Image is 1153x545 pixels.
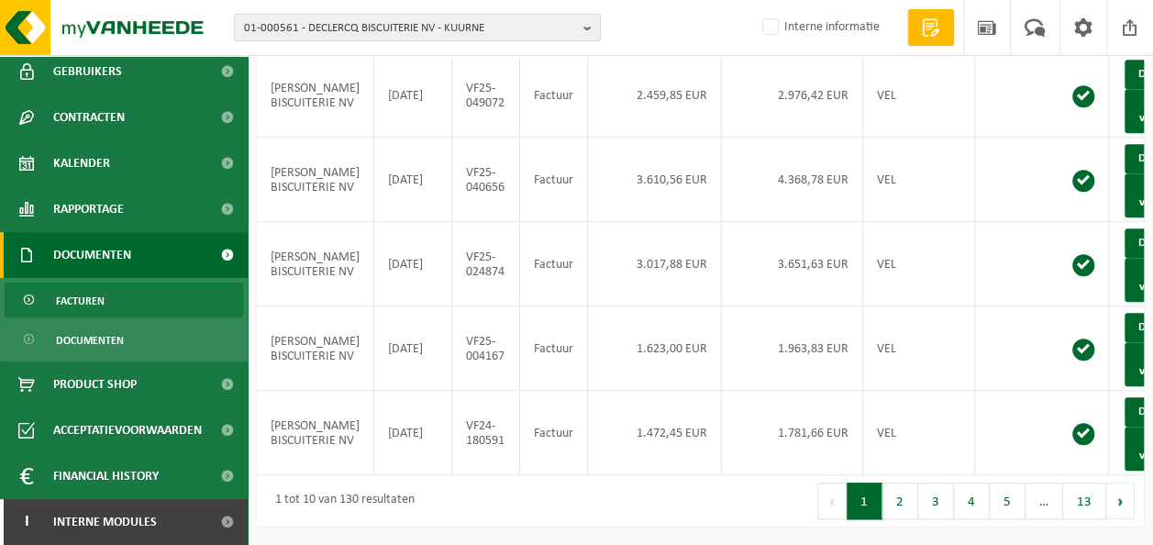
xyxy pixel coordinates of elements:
[18,499,35,545] span: I
[520,138,588,222] td: Factuur
[53,49,122,95] span: Gebruikers
[452,222,520,306] td: VF25-024874
[257,391,374,475] td: [PERSON_NAME] BISCUITERIE NV
[374,138,452,222] td: [DATE]
[918,483,954,519] button: 3
[53,95,125,140] span: Contracten
[374,222,452,306] td: [DATE]
[588,306,722,391] td: 1.623,00 EUR
[53,499,157,545] span: Interne modules
[452,53,520,138] td: VF25-049072
[374,391,452,475] td: [DATE]
[722,391,863,475] td: 1.781,66 EUR
[520,222,588,306] td: Factuur
[882,483,918,519] button: 2
[520,53,588,138] td: Factuur
[1063,483,1106,519] button: 13
[588,391,722,475] td: 1.472,45 EUR
[53,453,159,499] span: Financial History
[5,283,243,317] a: Facturen
[266,484,415,517] div: 1 tot 10 van 130 resultaten
[452,138,520,222] td: VF25-040656
[53,140,110,186] span: Kalender
[759,14,880,41] label: Interne informatie
[452,306,520,391] td: VF25-004167
[53,361,137,407] span: Product Shop
[863,306,975,391] td: VEL
[374,306,452,391] td: [DATE]
[234,14,601,41] button: 01-000561 - DECLERCQ BISCUITERIE NV - KUURNE
[588,53,722,138] td: 2.459,85 EUR
[1026,483,1063,519] span: …
[5,322,243,357] a: Documenten
[722,306,863,391] td: 1.963,83 EUR
[588,138,722,222] td: 3.610,56 EUR
[722,53,863,138] td: 2.976,42 EUR
[863,138,975,222] td: VEL
[53,407,202,453] span: Acceptatievoorwaarden
[863,222,975,306] td: VEL
[53,232,131,278] span: Documenten
[1106,483,1135,519] button: Next
[863,53,975,138] td: VEL
[588,222,722,306] td: 3.017,88 EUR
[56,284,105,318] span: Facturen
[520,306,588,391] td: Factuur
[990,483,1026,519] button: 5
[257,138,374,222] td: [PERSON_NAME] BISCUITERIE NV
[817,483,847,519] button: Previous
[244,15,576,42] span: 01-000561 - DECLERCQ BISCUITERIE NV - KUURNE
[954,483,990,519] button: 4
[722,222,863,306] td: 3.651,63 EUR
[53,186,124,232] span: Rapportage
[257,53,374,138] td: [PERSON_NAME] BISCUITERIE NV
[722,138,863,222] td: 4.368,78 EUR
[847,483,882,519] button: 1
[374,53,452,138] td: [DATE]
[520,391,588,475] td: Factuur
[56,323,124,358] span: Documenten
[257,222,374,306] td: [PERSON_NAME] BISCUITERIE NV
[863,391,975,475] td: VEL
[452,391,520,475] td: VF24-180591
[257,306,374,391] td: [PERSON_NAME] BISCUITERIE NV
